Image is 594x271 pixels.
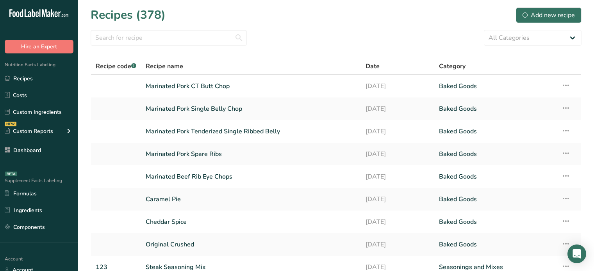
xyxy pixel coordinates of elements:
a: Baked Goods [439,191,552,207]
a: Baked Goods [439,236,552,253]
input: Search for recipe [91,30,247,46]
a: Baked Goods [439,123,552,140]
a: Marinated Pork CT Butt Chop [146,78,356,94]
button: Hire an Expert [5,40,73,53]
a: Baked Goods [439,146,552,162]
a: Caramel Pie [146,191,356,207]
div: Add new recipe [523,11,575,20]
a: [DATE] [366,236,430,253]
a: Marinated Beef Rib Eye Chops [146,168,356,185]
a: Baked Goods [439,78,552,94]
div: Open Intercom Messenger [567,244,586,263]
div: Custom Reports [5,127,53,135]
a: [DATE] [366,168,430,185]
a: Marinated Pork Spare Ribs [146,146,356,162]
button: Add new recipe [516,7,582,23]
div: BETA [5,172,17,176]
a: Cheddar Spice [146,214,356,230]
a: Baked Goods [439,214,552,230]
a: [DATE] [366,78,430,94]
a: Marinated Pork Tenderized Single Ribbed Belly [146,123,356,140]
div: NEW [5,122,16,126]
h1: Recipes (378) [91,6,166,24]
a: [DATE] [366,191,430,207]
span: Category [439,62,466,71]
a: Baked Goods [439,101,552,117]
a: Original Crushed [146,236,356,253]
a: Marinated Pork Single Belly Chop [146,101,356,117]
a: [DATE] [366,214,430,230]
a: Baked Goods [439,168,552,185]
span: Date [366,62,380,71]
a: [DATE] [366,123,430,140]
a: [DATE] [366,101,430,117]
a: [DATE] [366,146,430,162]
span: Recipe code [96,62,136,71]
span: Recipe name [146,62,183,71]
